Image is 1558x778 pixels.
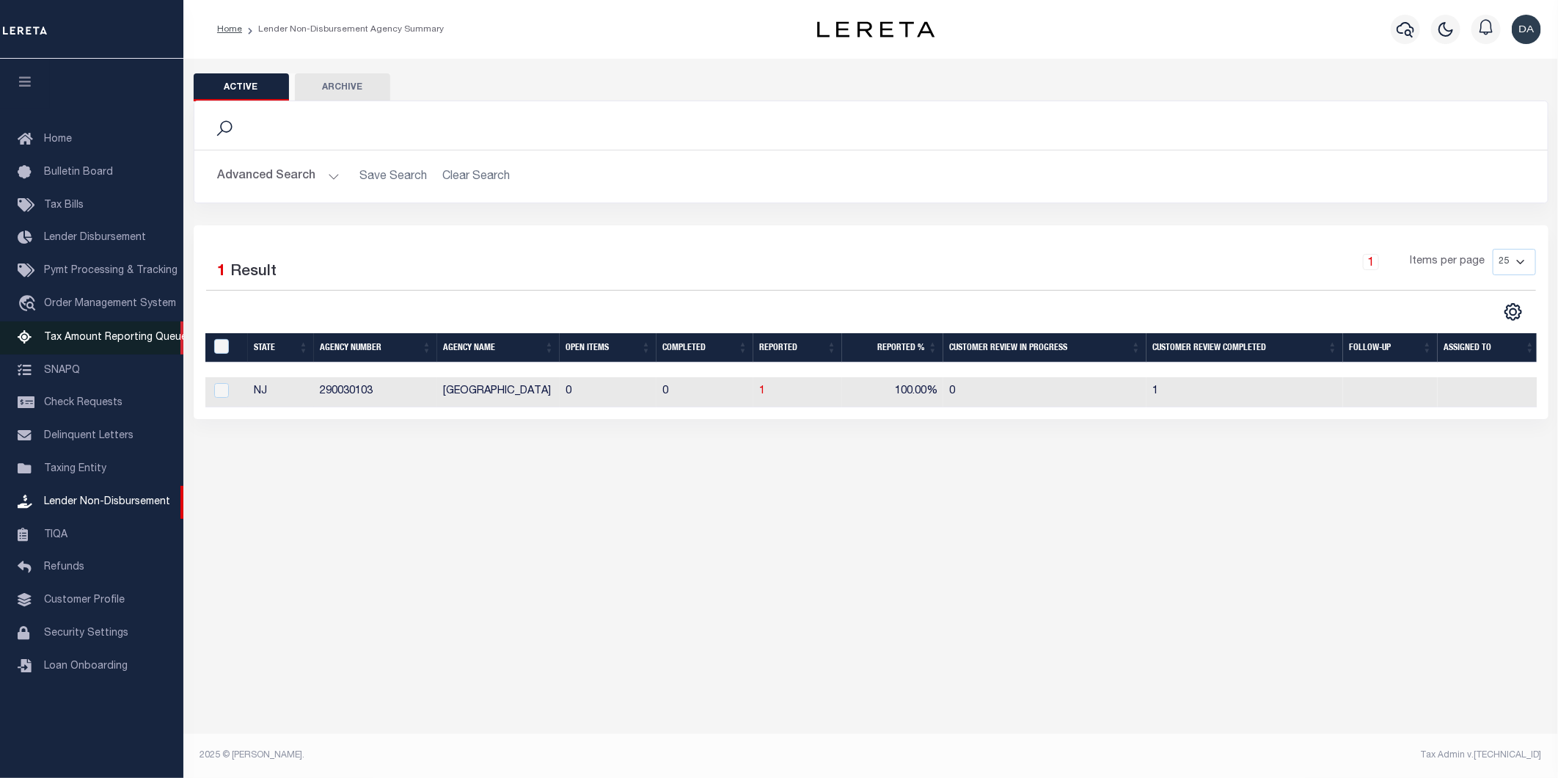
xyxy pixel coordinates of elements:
th: Agency Number: activate to sort column ascending [314,333,437,363]
span: Items per page [1411,254,1485,270]
a: 1 [1363,254,1379,270]
th: Follow-up: activate to sort column ascending [1343,333,1438,363]
td: NJ [248,377,314,407]
label: Result [231,261,277,284]
td: 100.00% [842,377,943,407]
span: Home [44,134,72,145]
th: State: activate to sort column ascending [248,333,314,363]
span: Taxing Entity [44,464,106,474]
span: Refunds [44,562,84,572]
span: Tax Amount Reporting Queue [44,332,187,343]
th: Open Items: activate to sort column ascending [560,333,657,363]
button: Archive [295,73,390,101]
div: 2025 © [PERSON_NAME]. [189,749,871,762]
td: 1 [1146,377,1343,407]
span: TIQA [44,529,67,539]
span: Loan Onboarding [44,661,128,672]
img: svg+xml;base64,PHN2ZyB4bWxucz0iaHR0cDovL3d3dy53My5vcmcvMjAwMC9zdmciIHBvaW50ZXItZXZlbnRzPSJub25lIi... [1512,15,1541,44]
span: SNAPQ [44,365,80,375]
i: travel_explore [18,295,41,314]
span: Security Settings [44,628,128,639]
th: Completed: activate to sort column ascending [657,333,753,363]
td: 290030103 [314,377,437,407]
td: [GEOGRAPHIC_DATA] [437,377,560,407]
span: Pymt Processing & Tracking [44,266,178,276]
img: logo-dark.svg [817,21,935,37]
th: Customer Review Completed: activate to sort column ascending [1146,333,1343,363]
button: Active [194,73,289,101]
li: Lender Non-Disbursement Agency Summary [242,23,444,36]
button: Advanced Search [218,162,340,191]
a: Home [217,25,242,34]
span: Lender Disbursement [44,233,146,243]
span: Lender Non-Disbursement [44,497,170,507]
th: Assigned To: activate to sort column ascending [1438,333,1540,363]
span: Order Management System [44,299,176,309]
span: Delinquent Letters [44,431,134,441]
a: 1 [759,386,765,396]
th: Reported %: activate to sort column ascending [842,333,943,363]
th: Customer Review In Progress: activate to sort column ascending [943,333,1146,363]
td: 0 [560,377,657,407]
th: Agency Name: activate to sort column ascending [437,333,560,363]
th: Reported: activate to sort column ascending [753,333,842,363]
span: 1 [218,264,227,280]
td: 0 [943,377,1146,407]
span: Customer Profile [44,595,125,606]
th: MBACode [205,333,249,363]
div: Tax Admin v.[TECHNICAL_ID] [882,749,1542,762]
td: 0 [657,377,753,407]
span: Check Requests [44,398,122,408]
span: Bulletin Board [44,167,113,178]
span: Tax Bills [44,200,84,211]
